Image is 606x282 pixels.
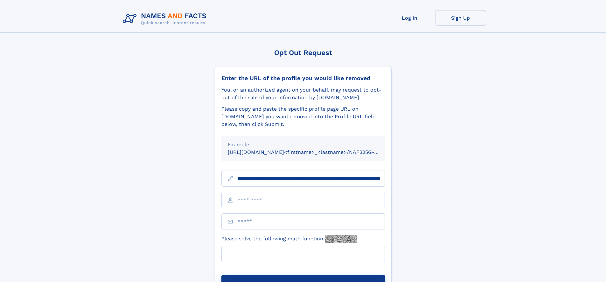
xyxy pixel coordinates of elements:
[215,49,392,57] div: Opt Out Request
[120,10,212,27] img: Logo Names and Facts
[228,149,397,155] small: [URL][DOMAIN_NAME]<firstname>_<lastname>/NAF325G-xxxxxxxx
[221,235,357,243] label: Please solve the following math function:
[435,10,486,26] a: Sign Up
[228,141,379,148] div: Example:
[221,75,385,82] div: Enter the URL of the profile you would like removed
[221,105,385,128] div: Please copy and paste the specific profile page URL on [DOMAIN_NAME] you want removed into the Pr...
[384,10,435,26] a: Log In
[221,86,385,101] div: You, or an authorized agent on your behalf, may request to opt-out of the sale of your informatio...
